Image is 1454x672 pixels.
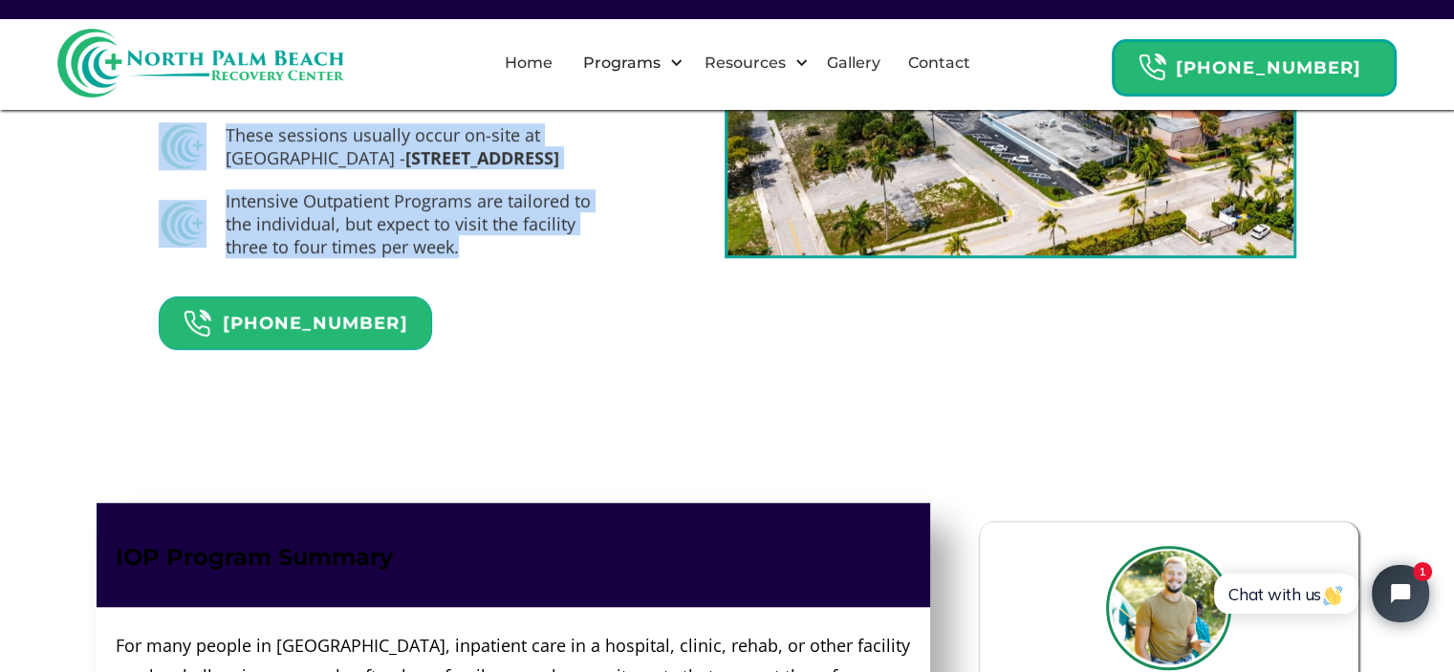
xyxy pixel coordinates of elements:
a: Contact [897,33,982,94]
strong: IOP Program Summary [116,543,393,571]
strong: [STREET_ADDRESS] [405,146,559,169]
img: IOP Expert Headshot [1106,546,1230,670]
a: Header Calendar Icons[PHONE_NUMBER] [159,296,432,350]
div: Programs [566,33,687,94]
img: Header Calendar Icons [183,309,211,338]
strong: [PHONE_NUMBER] [1176,57,1361,78]
div: Programs [577,52,664,75]
h5: Intensive Outpatient Programs are tailored to the individual, but expect to visit the facility th... [226,189,616,258]
div: Resources [687,33,813,94]
a: Gallery [815,33,892,94]
img: Header Calendar Icons [1138,53,1166,82]
a: Home [493,33,564,94]
div: Resources [699,52,790,75]
strong: [PHONE_NUMBER] [223,313,408,334]
iframe: Tidio Chat [1193,549,1445,639]
h5: These sessions usually occur on-site at [GEOGRAPHIC_DATA] - [226,123,616,169]
a: Header Calendar Icons[PHONE_NUMBER] [1112,30,1397,97]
